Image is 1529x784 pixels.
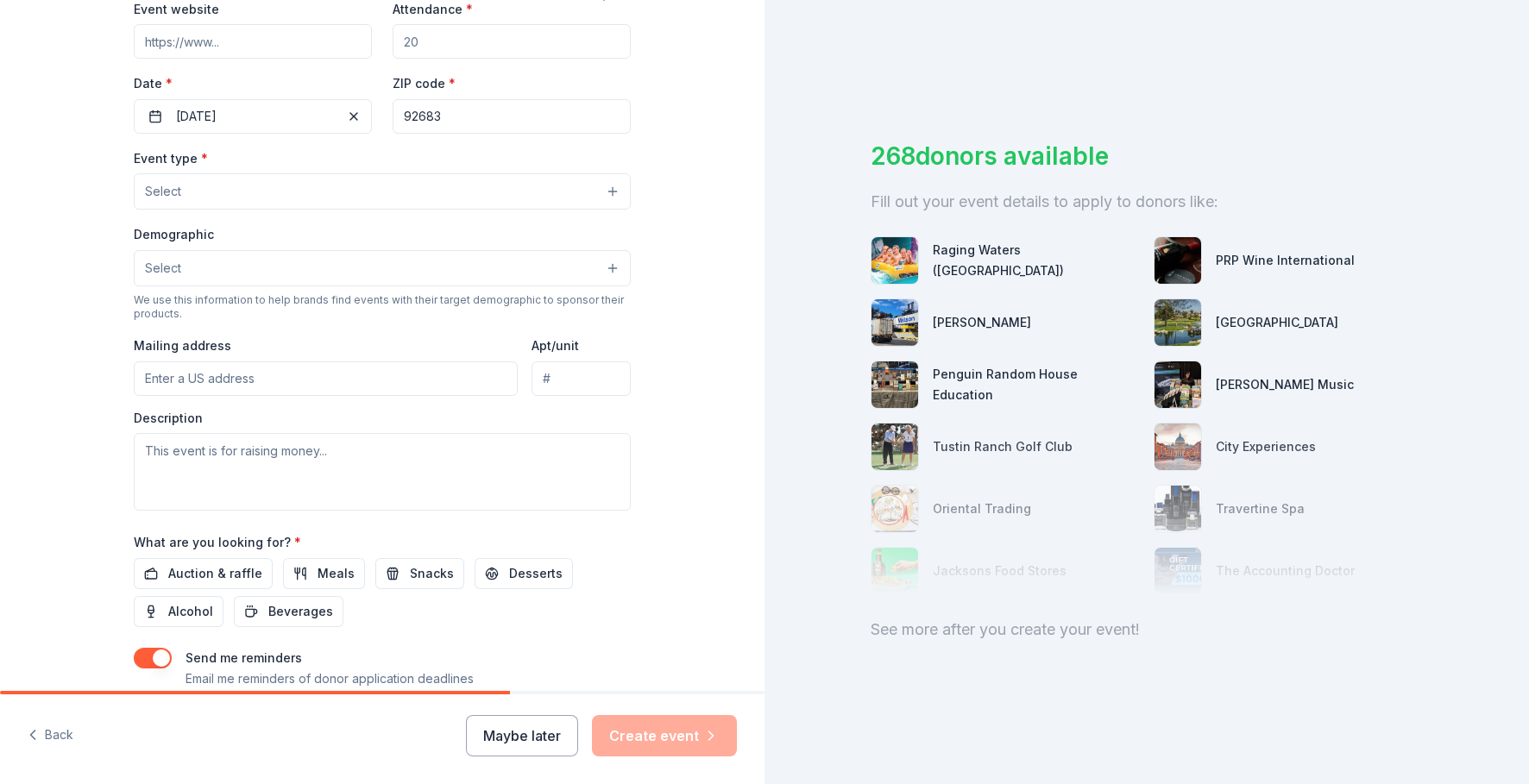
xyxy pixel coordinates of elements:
div: 268 donors available [871,138,1423,174]
label: Event website [134,1,219,18]
img: photo for Raging Waters (Los Angeles) [871,237,918,284]
button: Snacks [375,558,464,589]
img: photo for Matson [871,299,918,346]
img: photo for Tustin Ranch Golf [1155,299,1201,346]
span: Beverages [268,601,333,622]
span: Snacks [410,563,454,584]
button: Beverages [234,596,343,627]
label: What are you looking for? [134,534,301,551]
div: [GEOGRAPHIC_DATA] [1216,312,1338,333]
span: Select [145,258,181,279]
input: Enter a US address [134,361,518,396]
label: ZIP code [393,75,456,92]
div: [PERSON_NAME] Music [1216,374,1354,395]
input: https://www... [134,24,372,59]
img: photo for Penguin Random House Education [871,361,918,408]
button: Select [134,250,631,286]
label: Demographic [134,226,214,243]
label: Date [134,75,372,92]
span: Meals [318,563,355,584]
div: PRP Wine International [1216,250,1355,271]
label: Apt/unit [532,337,579,354]
label: Attendance [393,1,473,18]
button: Maybe later [466,715,578,756]
input: 20 [393,24,631,59]
button: Back [28,718,73,754]
label: Event type [134,150,208,167]
button: Meals [283,558,365,589]
p: Email me reminders of donor application deadlines [186,668,474,689]
div: We use this information to help brands find events with their target demographic to sponsor their... [134,293,631,321]
button: [DATE] [134,99,372,134]
span: Select [145,181,181,202]
div: Fill out your event details to apply to donors like: [871,188,1423,216]
div: See more after you create your event! [871,616,1423,643]
input: # [532,361,631,396]
button: Desserts [475,558,573,589]
div: Penguin Random House Education [933,364,1140,405]
span: Auction & raffle [168,563,262,584]
span: Desserts [509,563,563,584]
button: Auction & raffle [134,558,273,589]
label: Mailing address [134,337,231,354]
label: Send me reminders [186,650,302,665]
button: Alcohol [134,596,223,627]
input: 12345 (U.S. only) [393,99,631,134]
img: photo for PRP Wine International [1155,237,1201,284]
button: Select [134,173,631,210]
img: photo for Alfred Music [1155,361,1201,408]
span: Alcohol [168,601,213,622]
div: Raging Waters ([GEOGRAPHIC_DATA]) [933,240,1140,281]
div: [PERSON_NAME] [933,312,1031,333]
label: Description [134,410,203,427]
